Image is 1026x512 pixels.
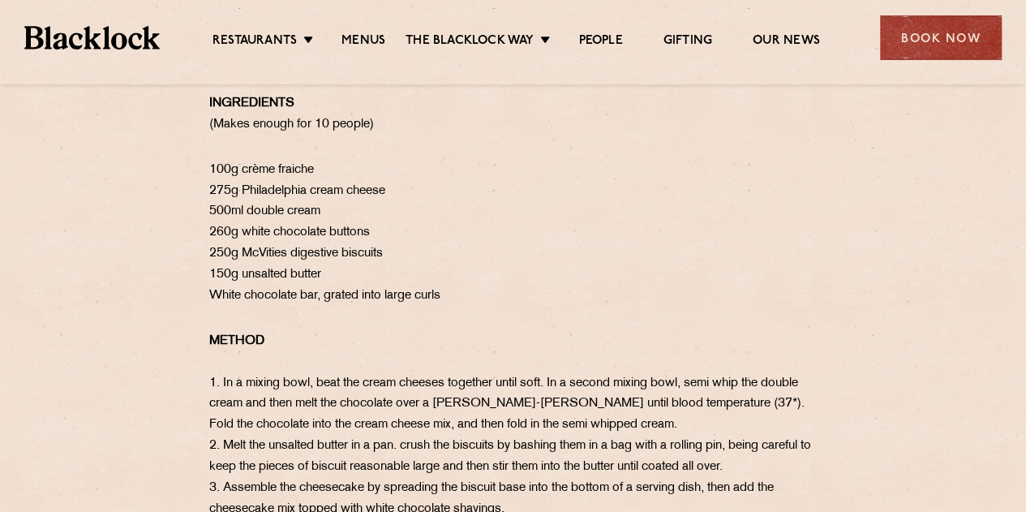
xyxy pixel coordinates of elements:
[406,33,534,51] a: The Blacklock Way
[24,26,160,49] img: BL_Textured_Logo-footer-cropped.svg
[209,93,818,136] p: (Makes enough for 10 people)
[212,33,297,51] a: Restaurants
[663,33,712,51] a: Gifting
[880,15,1002,60] div: Book Now
[209,97,294,110] strong: INGREDIENTS
[209,335,264,347] strong: METHOD ​​​​​​​
[209,160,818,307] p: 100g crème fraiche 275g Philadelphia cream cheese 500ml double cream 260g white chocolate buttons...
[578,33,622,51] a: People
[341,33,385,51] a: Menus
[753,33,820,51] a: Our News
